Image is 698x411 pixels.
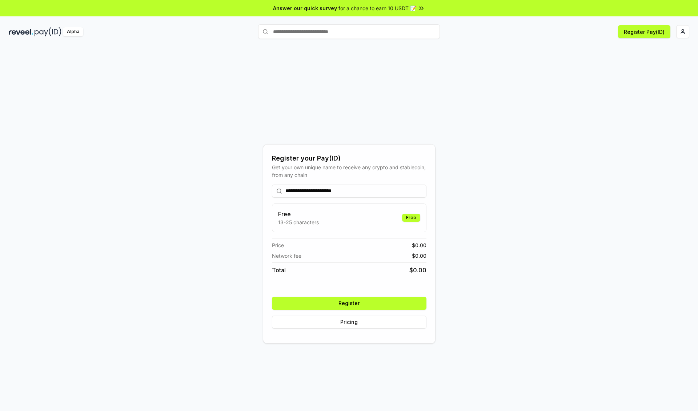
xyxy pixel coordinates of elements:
[9,27,33,36] img: reveel_dark
[409,266,426,274] span: $ 0.00
[35,27,61,36] img: pay_id
[272,241,284,249] span: Price
[412,252,426,260] span: $ 0.00
[272,297,426,310] button: Register
[402,214,420,222] div: Free
[272,266,286,274] span: Total
[63,27,83,36] div: Alpha
[272,153,426,163] div: Register your Pay(ID)
[278,210,319,218] h3: Free
[618,25,670,38] button: Register Pay(ID)
[272,316,426,329] button: Pricing
[272,252,301,260] span: Network fee
[273,4,337,12] span: Answer our quick survey
[278,218,319,226] p: 13-25 characters
[412,241,426,249] span: $ 0.00
[272,163,426,179] div: Get your own unique name to receive any crypto and stablecoin, from any chain
[338,4,416,12] span: for a chance to earn 10 USDT 📝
